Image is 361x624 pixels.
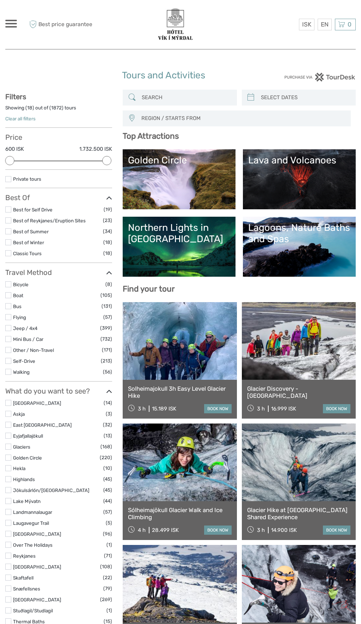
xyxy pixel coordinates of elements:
[13,304,22,309] a: Bus
[13,218,86,223] a: Best of Reykjanes/Eruption Sites
[204,404,232,413] a: book now
[106,606,112,614] span: (1)
[257,406,265,412] span: 3 h
[248,222,350,271] a: Lagoons, Nature Baths and Spas
[13,498,41,504] a: Lake Mývatn
[13,369,30,375] a: Walking
[105,280,112,288] span: (8)
[139,91,233,104] input: SEARCH
[27,104,32,111] label: 18
[5,268,112,277] h3: Travel Method
[284,73,356,82] img: PurchaseViaTourDesk.png
[13,229,49,234] a: Best of Summer
[13,314,26,320] a: Flying
[103,584,112,593] span: (79)
[103,368,112,376] span: (56)
[13,358,35,364] a: Self-Drive
[247,506,350,521] a: Glacier Hike at [GEOGRAPHIC_DATA] Shared Experience
[5,193,112,202] h3: Best Of
[104,432,112,440] span: (13)
[323,526,350,535] a: book now
[102,302,112,310] span: (131)
[5,145,24,153] label: 600 ISK
[13,575,33,581] a: Skaftafell
[103,421,112,429] span: (32)
[100,291,112,299] span: (105)
[13,176,41,182] a: Private tours
[13,251,42,256] a: Classic Tours
[258,91,352,104] input: SELECT DATES
[123,131,179,141] b: Top Attractions
[79,145,112,153] label: 1.732.500 ISK
[13,520,49,526] a: Laugavegur Trail
[27,19,93,30] span: Best price guarantee
[138,113,347,124] button: REGION / STARTS FROM
[13,476,35,482] a: Highlands
[13,336,43,342] a: Mini Bus / Car
[103,486,112,494] span: (45)
[13,509,52,515] a: Landmannalaugar
[5,116,36,121] a: Clear all filters
[152,406,176,412] div: 15.189 ISK
[104,552,112,560] span: (71)
[103,497,112,505] span: (44)
[248,155,350,204] a: Lava and Volcanoes
[138,406,146,412] span: 3 h
[103,530,112,538] span: (96)
[13,422,72,428] a: East [GEOGRAPHIC_DATA]
[5,387,112,395] h3: What do you want to see?
[104,205,112,214] span: (19)
[103,313,112,321] span: (57)
[128,222,230,245] div: Northern Lights in [GEOGRAPHIC_DATA]
[100,324,112,332] span: (399)
[123,284,175,294] b: Find your tour
[13,586,40,592] a: Snæfellsnes
[128,385,231,400] a: Solheimajokull 3h Easy Level Glacier Hike
[103,508,112,516] span: (57)
[102,346,112,354] span: (171)
[106,541,112,549] span: (1)
[13,444,30,450] a: Glaciers
[13,564,61,570] a: [GEOGRAPHIC_DATA]
[106,519,112,527] span: (5)
[5,92,26,101] strong: Filters
[100,335,112,343] span: (732)
[128,155,230,166] div: Golden Circle
[271,406,296,412] div: 16.999 ISK
[13,411,25,417] a: Askja
[302,21,311,28] span: ISK
[155,7,195,42] img: 3623-377c0aa7-b839-403d-a762-68de84ed66d4_logo_big.png
[103,475,112,483] span: (45)
[100,595,112,604] span: (269)
[13,282,29,287] a: Bicycle
[247,385,350,400] a: Glacier Discovery - [GEOGRAPHIC_DATA]
[323,404,350,413] a: book now
[347,21,353,28] span: 0
[13,542,53,548] a: Over The Holidays
[138,527,146,533] span: 4 h
[204,526,232,535] a: book now
[51,104,62,111] label: 1872
[13,325,37,331] a: Jeep / 4x4
[103,249,112,257] span: (18)
[101,357,112,365] span: (213)
[13,240,44,245] a: Best of Winter
[248,222,350,245] div: Lagoons, Nature Baths and Spas
[103,464,112,472] span: (10)
[128,222,230,271] a: Northern Lights in [GEOGRAPHIC_DATA]
[100,454,112,462] span: (220)
[248,155,350,166] div: Lava and Volcanoes
[318,19,332,30] div: EN
[122,70,239,81] h1: Tours and Activities
[13,466,25,471] a: Hekla
[152,527,179,533] div: 28.499 ISK
[13,531,61,537] a: [GEOGRAPHIC_DATA]
[271,527,297,533] div: 14.900 ISK
[13,608,53,613] a: Stuðlagil/Studlagil
[13,455,42,461] a: Golden Circle
[257,527,265,533] span: 3 h
[13,207,53,212] a: Best for Self Drive
[5,133,112,142] h3: Price
[100,563,112,571] span: (108)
